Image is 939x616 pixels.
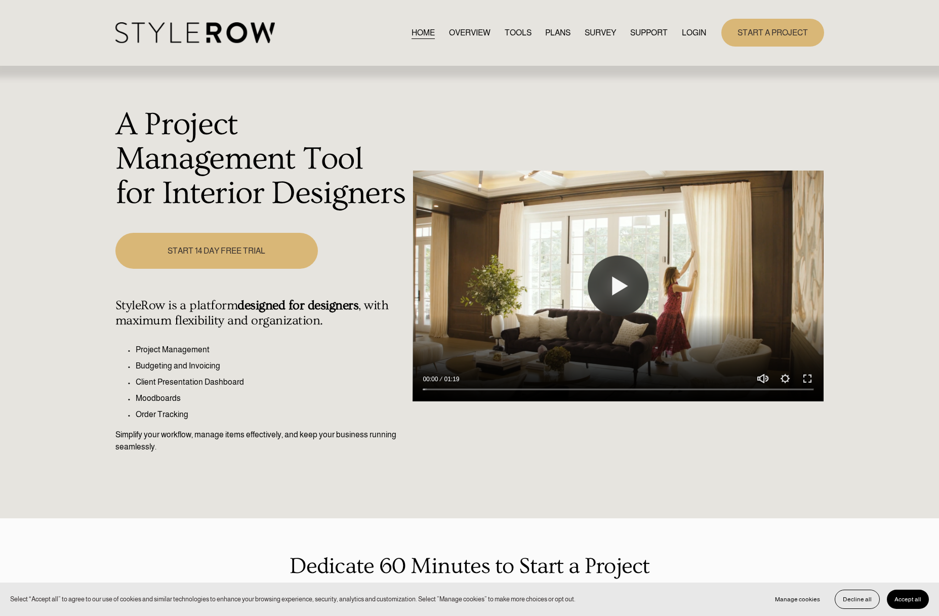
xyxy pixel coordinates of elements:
[585,26,616,39] a: SURVEY
[412,26,435,39] a: HOME
[721,19,824,47] a: START A PROJECT
[115,298,407,328] h4: StyleRow is a platform , with maximum flexibility and organization.
[115,22,275,43] img: StyleRow
[630,26,668,39] a: folder dropdown
[588,256,648,316] button: Play
[775,596,820,603] span: Manage cookies
[136,360,407,372] p: Budgeting and Invoicing
[835,590,880,609] button: Decline all
[136,344,407,356] p: Project Management
[682,26,706,39] a: LOGIN
[136,408,407,421] p: Order Tracking
[894,596,921,603] span: Accept all
[630,27,668,39] span: SUPPORT
[136,392,407,404] p: Moodboards
[767,590,828,609] button: Manage cookies
[423,386,813,393] input: Seek
[423,374,440,384] div: Current time
[115,549,824,583] p: Dedicate 60 Minutes to Start a Project
[545,26,570,39] a: PLANS
[440,374,462,384] div: Duration
[237,298,358,313] strong: designed for designers
[115,108,407,211] h1: A Project Management Tool for Interior Designers
[115,429,407,453] p: Simplify your workflow, manage items effectively, and keep your business running seamlessly.
[843,596,872,603] span: Decline all
[136,376,407,388] p: Client Presentation Dashboard
[10,594,576,604] p: Select “Accept all” to agree to our use of cookies and similar technologies to enhance your brows...
[449,26,491,39] a: OVERVIEW
[887,590,929,609] button: Accept all
[505,26,532,39] a: TOOLS
[115,233,318,269] a: START 14 DAY FREE TRIAL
